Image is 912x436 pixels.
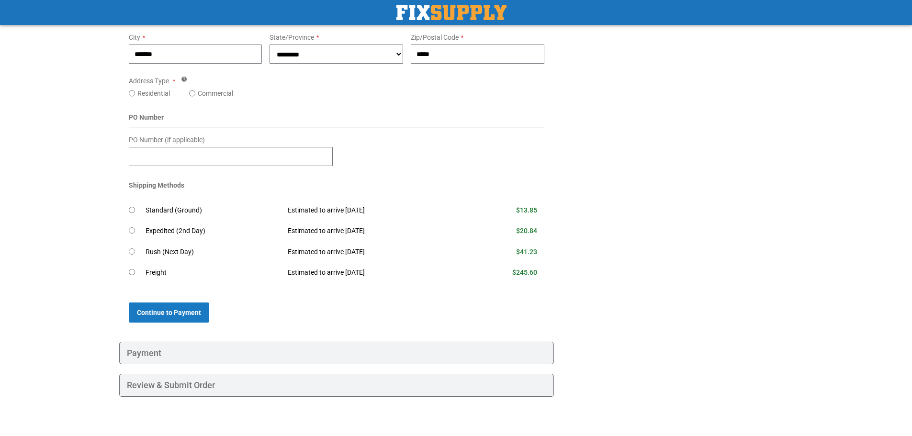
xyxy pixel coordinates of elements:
div: PO Number [129,112,545,127]
span: State/Province [270,34,314,41]
label: Commercial [198,89,233,98]
td: Estimated to arrive [DATE] [281,200,465,221]
a: store logo [396,5,507,20]
span: Zip/Postal Code [411,34,459,41]
td: Freight [146,262,281,283]
div: Payment [119,342,554,365]
div: Review & Submit Order [119,374,554,397]
td: Estimated to arrive [DATE] [281,242,465,263]
label: Residential [137,89,170,98]
span: $245.60 [512,268,537,276]
td: Estimated to arrive [DATE] [281,262,465,283]
span: $20.84 [516,227,537,235]
span: Address Type [129,77,169,85]
span: $41.23 [516,248,537,256]
td: Estimated to arrive [DATE] [281,221,465,242]
img: Fix Industrial Supply [396,5,507,20]
span: $13.85 [516,206,537,214]
span: City [129,34,140,41]
td: Rush (Next Day) [146,242,281,263]
button: Continue to Payment [129,302,209,323]
span: PO Number (if applicable) [129,136,205,144]
div: Shipping Methods [129,180,545,195]
td: Standard (Ground) [146,200,281,221]
td: Expedited (2nd Day) [146,221,281,242]
span: Continue to Payment [137,309,201,316]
